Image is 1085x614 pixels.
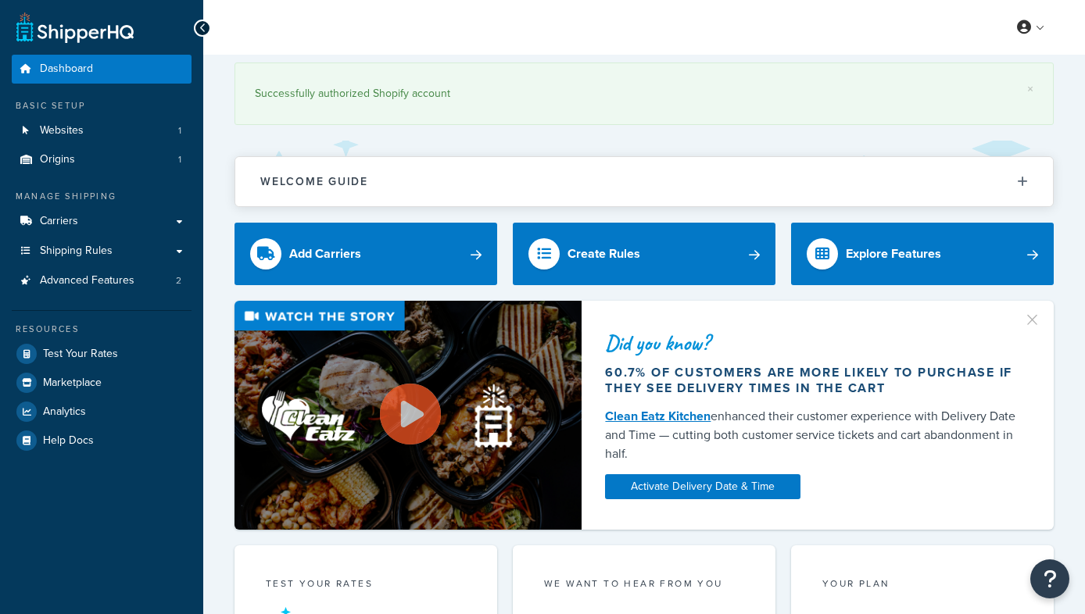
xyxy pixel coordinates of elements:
[40,62,93,76] span: Dashboard
[12,266,192,295] li: Advanced Features
[12,116,192,145] li: Websites
[40,245,113,258] span: Shipping Rules
[12,237,192,266] a: Shipping Rules
[12,145,192,174] li: Origins
[12,398,192,426] a: Analytics
[605,407,711,425] a: Clean Eatz Kitchen
[12,266,192,295] a: Advanced Features2
[12,145,192,174] a: Origins1
[605,407,1030,463] div: enhanced their customer experience with Delivery Date and Time — cutting both customer service ti...
[178,124,181,137] span: 1
[235,157,1053,206] button: Welcome Guide
[40,215,78,228] span: Carriers
[176,274,181,287] span: 2
[605,332,1030,354] div: Did you know?
[12,340,192,368] a: Test Your Rates
[40,274,134,287] span: Advanced Features
[12,99,192,112] div: Basic Setup
[605,365,1030,396] div: 60.7% of customers are more likely to purchase if they see delivery times in the cart
[12,323,192,336] div: Resources
[43,348,118,361] span: Test Your Rates
[544,577,744,591] p: we want to hear from you
[255,83,1033,105] div: Successfully authorized Shopify account
[605,474,800,499] a: Activate Delivery Date & Time
[1027,83,1033,95] a: ×
[12,116,192,145] a: Websites1
[568,243,640,265] div: Create Rules
[235,301,582,530] img: Video thumbnail
[235,223,497,285] a: Add Carriers
[289,243,361,265] div: Add Carriers
[791,223,1054,285] a: Explore Features
[12,369,192,397] a: Marketplace
[1030,559,1069,598] button: Open Resource Center
[43,434,94,448] span: Help Docs
[43,405,86,419] span: Analytics
[12,190,192,203] div: Manage Shipping
[12,55,192,84] a: Dashboard
[40,153,75,166] span: Origins
[513,223,775,285] a: Create Rules
[40,124,84,137] span: Websites
[12,427,192,455] a: Help Docs
[178,153,181,166] span: 1
[12,207,192,236] a: Carriers
[260,176,368,187] h2: Welcome Guide
[43,377,102,390] span: Marketplace
[266,577,466,594] div: Test your rates
[846,243,941,265] div: Explore Features
[822,577,1022,594] div: Your Plan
